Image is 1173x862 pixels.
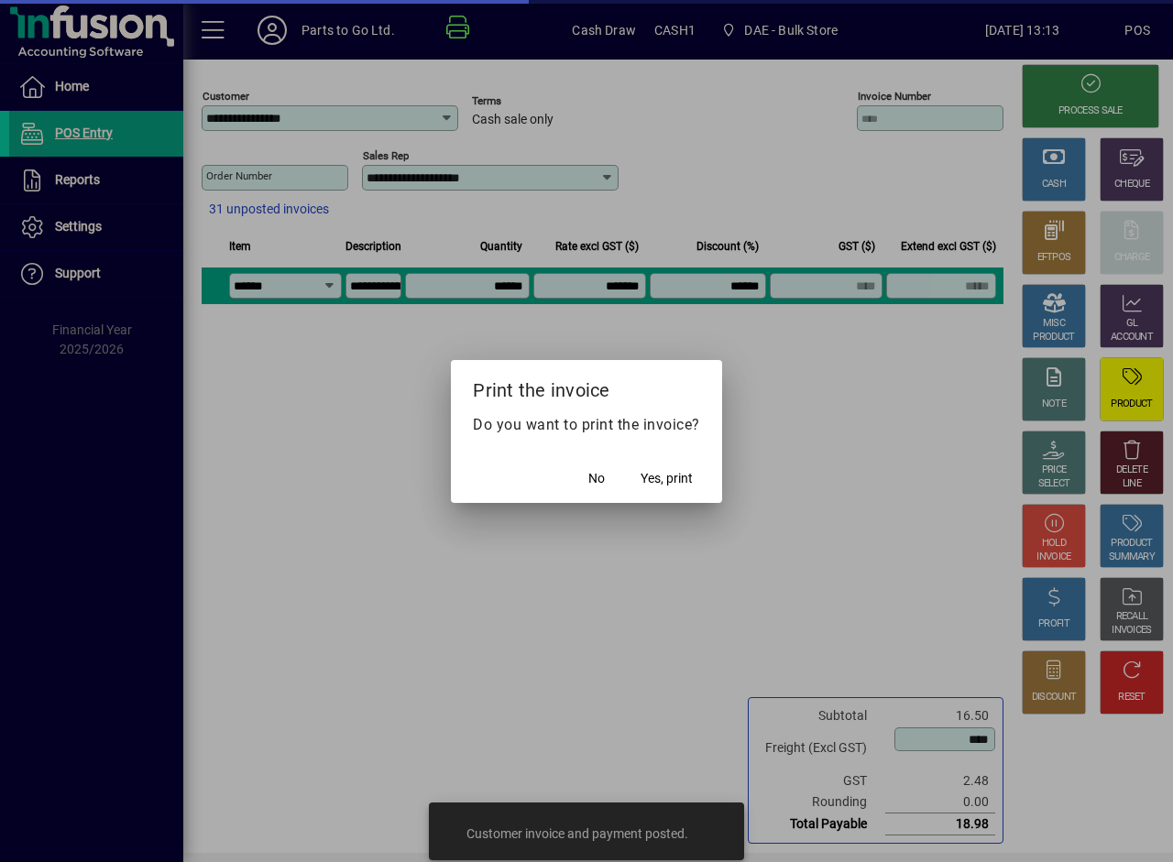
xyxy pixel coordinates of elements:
p: Do you want to print the invoice? [473,414,700,436]
button: No [567,463,626,496]
h2: Print the invoice [451,360,722,413]
button: Yes, print [633,463,700,496]
span: Yes, print [641,469,693,488]
span: No [588,469,605,488]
